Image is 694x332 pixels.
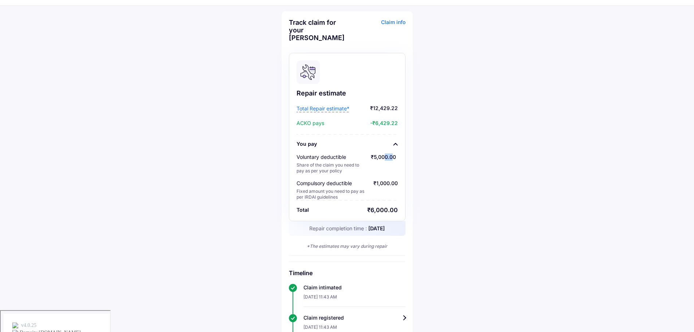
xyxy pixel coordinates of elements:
div: Voluntary deductible [297,153,368,161]
div: Domain: [DOMAIN_NAME] [19,19,80,25]
div: *The estimates may vary during repair [289,243,405,250]
div: v 4.0.25 [20,12,36,17]
div: [DATE] 11:43 AM [303,291,405,307]
span: -₹6,429.22 [326,120,398,127]
h6: Timeline [289,269,405,277]
div: ₹6,000.00 [367,206,398,214]
img: tab_domain_overview_orange.svg [20,42,26,48]
span: ACKO pays [297,120,324,127]
span: ₹5,000.00 [371,154,396,160]
div: ₹1,000.00 [373,180,398,200]
span: [DATE] [368,225,385,231]
img: tab_keywords_by_traffic_grey.svg [72,42,78,48]
div: Share of the claim you need to pay as per your policy [297,162,368,174]
div: Compulsory deductible [297,180,368,187]
div: Fixed amount you need to pay as per IRDAI guidelines [297,188,368,200]
div: Claim intimated [303,284,405,291]
div: Claim info [349,19,405,47]
div: Keywords by Traffic [81,43,123,48]
div: You pay [297,140,317,148]
img: logo_orange.svg [12,12,17,17]
span: Total Repair estimate* [297,105,349,112]
img: website_grey.svg [12,19,17,25]
div: Claim registered [303,314,405,321]
div: Total [297,206,309,214]
div: Track claim for your [PERSON_NAME] [289,19,345,42]
div: Domain Overview [28,43,65,48]
div: Repair completion time : [289,221,405,236]
span: ₹12,429.22 [351,105,398,112]
div: Repair estimate [297,89,398,98]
